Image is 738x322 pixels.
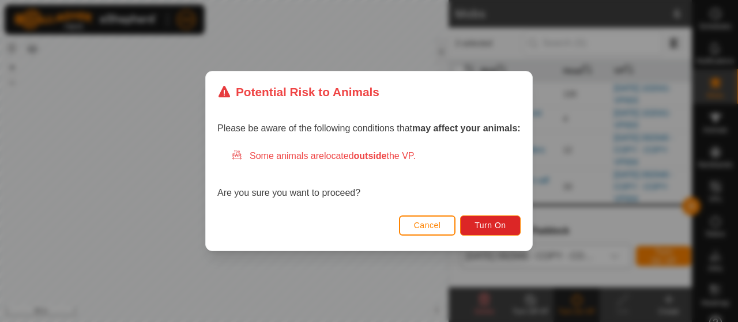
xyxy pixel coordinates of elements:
span: Please be aware of the following conditions that [217,123,521,133]
strong: may affect your animals: [412,123,521,133]
div: Are you sure you want to proceed? [217,149,521,200]
button: Turn On [461,215,521,236]
div: Potential Risk to Animals [217,83,379,101]
button: Cancel [399,215,456,236]
span: located the VP. [324,151,416,161]
div: Some animals are [231,149,521,163]
span: Cancel [414,221,441,230]
strong: outside [354,151,387,161]
span: Turn On [475,221,506,230]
